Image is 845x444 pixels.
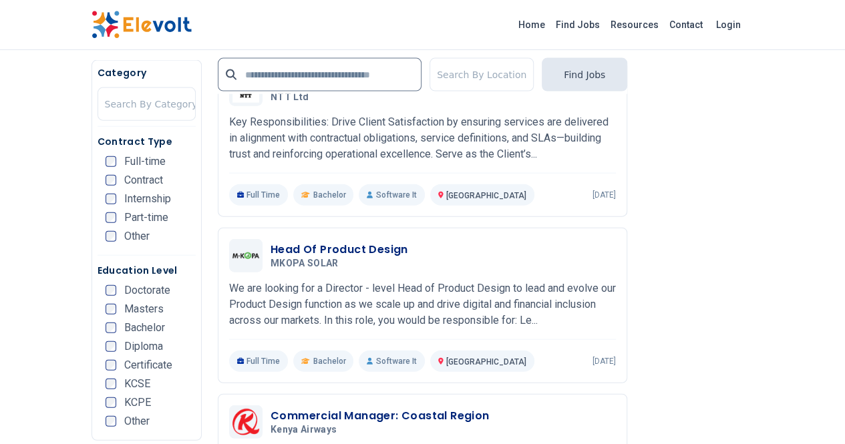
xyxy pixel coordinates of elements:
a: Find Jobs [550,14,605,35]
input: Full-time [106,156,116,167]
span: KCPE [124,397,151,408]
input: Part-time [106,212,116,223]
span: Bachelor [313,190,345,200]
input: Diploma [106,341,116,352]
a: Home [513,14,550,35]
a: Resources [605,14,664,35]
span: [GEOGRAPHIC_DATA] [446,191,526,200]
p: [DATE] [593,356,616,367]
p: Full Time [229,351,289,372]
a: MKOPA SOLARHead Of Product DesignMKOPA SOLARWe are looking for a Director - level Head of Product... [229,239,616,372]
img: Elevolt [92,11,192,39]
p: We are looking for a Director - level Head of Product Design to lead and evolve our Product Desig... [229,280,616,328]
span: Full-time [124,156,166,167]
p: Full Time [229,184,289,206]
input: Other [106,231,116,242]
h5: Contract Type [98,135,196,148]
span: Contract [124,175,163,186]
span: Part-time [124,212,168,223]
button: Find Jobs [542,58,627,91]
input: Other [106,416,116,427]
h5: Category [98,66,196,79]
span: NTT Ltd [271,91,309,103]
h3: Head Of Product Design [271,242,408,258]
span: Bachelor [313,356,345,367]
span: Certificate [124,360,172,371]
input: Internship [106,194,116,204]
span: Internship [124,194,171,204]
input: KCPE [106,397,116,408]
span: Diploma [124,341,163,352]
input: Contract [106,175,116,186]
span: Other [124,416,150,427]
span: Doctorate [124,285,170,296]
img: MKOPA SOLAR [232,252,259,259]
span: MKOPA SOLAR [271,258,339,270]
input: Doctorate [106,285,116,296]
span: Other [124,231,150,242]
p: Software It [359,351,424,372]
p: Key Responsibilities: Drive Client Satisfaction by ensuring services are delivered in alignment w... [229,114,616,162]
iframe: Chat Widget [778,380,845,444]
p: Software It [359,184,424,206]
p: [DATE] [593,190,616,200]
span: Bachelor [124,322,165,333]
span: Kenya Airways [271,424,337,436]
a: Login [708,11,749,38]
span: KCSE [124,379,150,389]
h5: Education Level [98,264,196,277]
input: Masters [106,304,116,314]
span: [GEOGRAPHIC_DATA] [446,357,526,367]
h3: Commercial Manager: Coastal Region [271,408,490,424]
span: Masters [124,304,164,314]
input: Bachelor [106,322,116,333]
input: KCSE [106,379,116,389]
img: Kenya Airways [232,409,259,435]
input: Certificate [106,360,116,371]
a: NTT LtdSpecialist: Client Delivery Manager, Solutions SegmentNTT LtdKey Responsibilities: Drive C... [229,73,616,206]
a: Contact [664,14,708,35]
